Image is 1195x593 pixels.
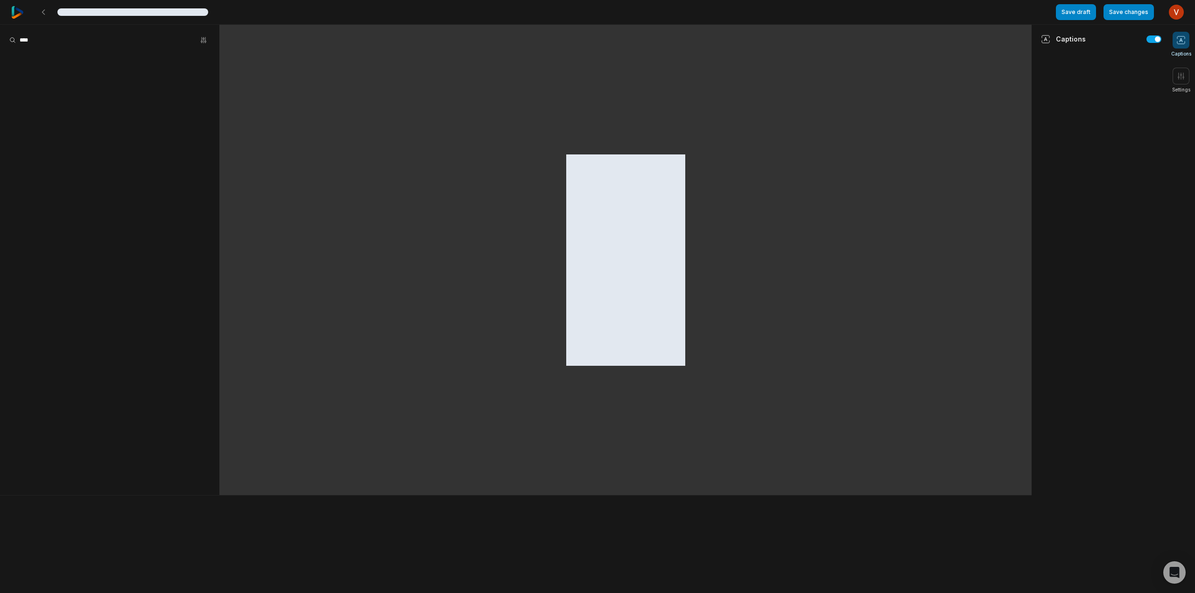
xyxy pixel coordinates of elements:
[1171,32,1191,57] button: Captions
[1172,68,1190,93] button: Settings
[1172,86,1190,93] span: Settings
[1104,4,1154,20] button: Save changes
[57,8,208,16] div: Lorem ipsum dolor sit amet, consectetur adipiscing elit
[1163,561,1186,584] div: Open Intercom Messenger
[1171,50,1191,57] span: Captions
[11,6,24,19] img: reap
[1056,4,1096,20] button: Save draft
[1041,34,1086,44] div: Captions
